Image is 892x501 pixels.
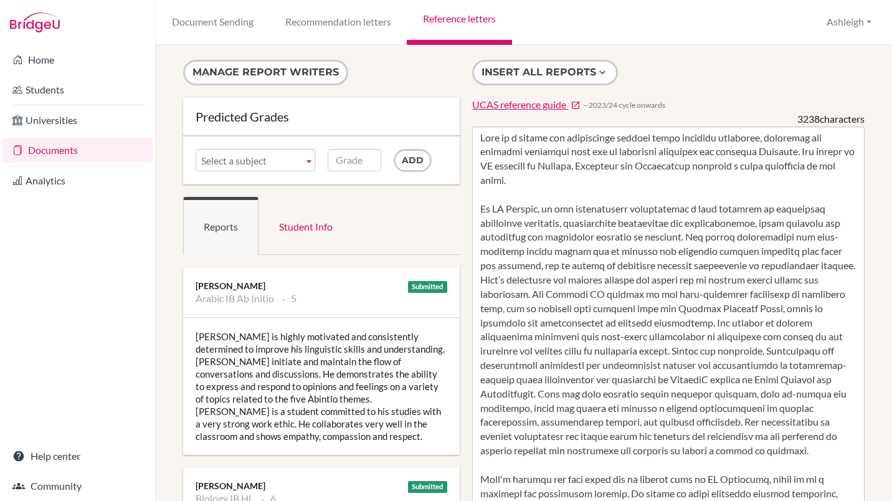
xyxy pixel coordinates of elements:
[797,113,820,125] span: 3238
[472,98,566,110] span: UCAS reference guide
[196,280,447,292] div: [PERSON_NAME]
[2,47,153,72] a: Home
[583,100,665,110] span: − 2023/24 cycle onwards
[10,12,60,32] img: Bridge-U
[472,60,618,85] button: Insert all reports
[2,108,153,133] a: Universities
[259,197,353,255] a: Student Info
[196,110,447,123] div: Predicted Grades
[328,149,381,171] input: Grade
[2,77,153,102] a: Students
[183,197,259,255] a: Reports
[2,444,153,469] a: Help center
[797,112,865,126] div: characters
[821,11,877,34] button: Ashleigh
[2,474,153,499] a: Community
[196,292,274,305] li: Arabic IB Ab Initio
[183,318,460,455] div: [PERSON_NAME] is highly motivated and consistently determined to improve his linguistic skills an...
[408,281,448,293] div: Submitted
[394,149,432,172] input: Add
[472,98,581,112] a: UCAS reference guide
[408,481,448,493] div: Submitted
[196,480,447,492] div: [PERSON_NAME]
[2,138,153,163] a: Documents
[201,150,298,172] span: Select a subject
[2,168,153,193] a: Analytics
[282,292,297,305] li: 5
[183,60,348,85] button: Manage report writers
